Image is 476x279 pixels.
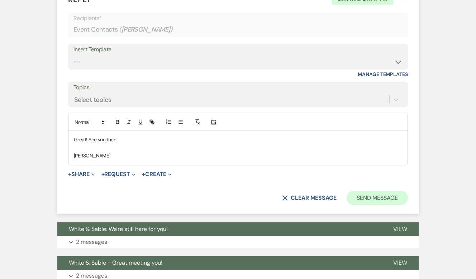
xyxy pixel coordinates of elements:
[393,259,407,266] span: View
[142,171,145,177] span: +
[73,14,403,23] p: Recipients*
[382,222,419,236] button: View
[74,95,111,105] div: Select topics
[382,256,419,270] button: View
[101,171,105,177] span: +
[73,44,403,55] div: Insert Template
[68,171,95,177] button: Share
[101,171,135,177] button: Request
[282,195,337,201] button: Clear message
[74,152,402,160] p: [PERSON_NAME]
[57,236,419,248] button: 2 messages
[57,256,382,270] button: White & Sable - Great meeting you!
[74,136,402,143] p: Great! See you then.
[393,225,407,233] span: View
[347,191,408,205] button: Send Message
[142,171,172,177] button: Create
[73,23,403,37] div: Event Contacts
[69,225,168,233] span: White & Sable: We're still here for you!
[73,82,403,93] label: Topics
[76,237,107,247] p: 2 messages
[57,222,382,236] button: White & Sable: We're still here for you!
[68,171,71,177] span: +
[119,25,173,34] span: ( [PERSON_NAME] )
[358,71,408,77] a: Manage Templates
[69,259,162,266] span: White & Sable - Great meeting you!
